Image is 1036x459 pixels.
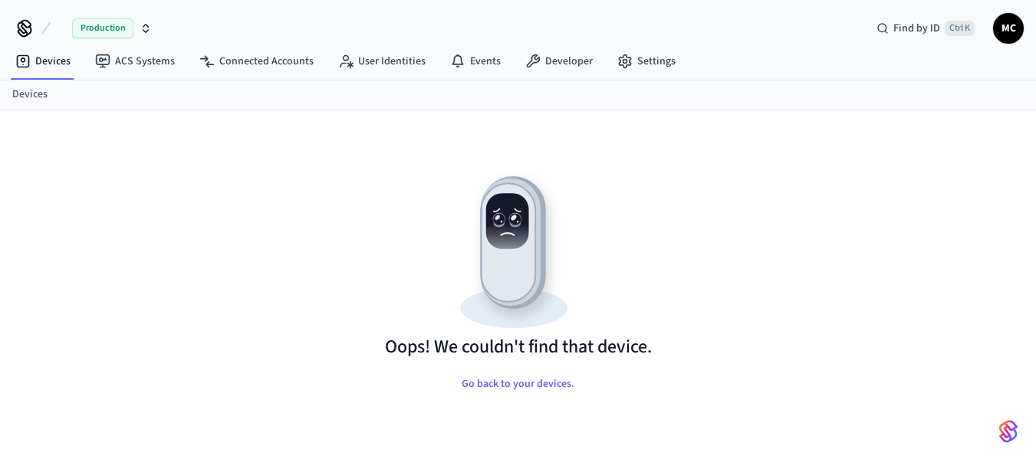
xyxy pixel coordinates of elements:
[385,335,652,359] h1: Oops! We couldn't find that device.
[12,87,48,103] a: Devices
[999,419,1018,444] img: SeamLogoGradient.69752ec5.svg
[945,21,975,36] span: Ctrl K
[995,15,1022,42] span: MC
[385,163,652,335] img: Resource not found
[605,48,688,75] a: Settings
[438,48,513,75] a: Events
[187,48,326,75] a: Connected Accounts
[326,48,438,75] a: User Identities
[993,13,1024,44] button: MC
[72,18,133,38] span: Production
[449,369,587,399] button: Go back to your devices.
[864,15,987,42] div: Find by IDCtrl K
[513,48,605,75] a: Developer
[3,48,83,75] a: Devices
[893,21,940,36] span: Find by ID
[83,48,187,75] a: ACS Systems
